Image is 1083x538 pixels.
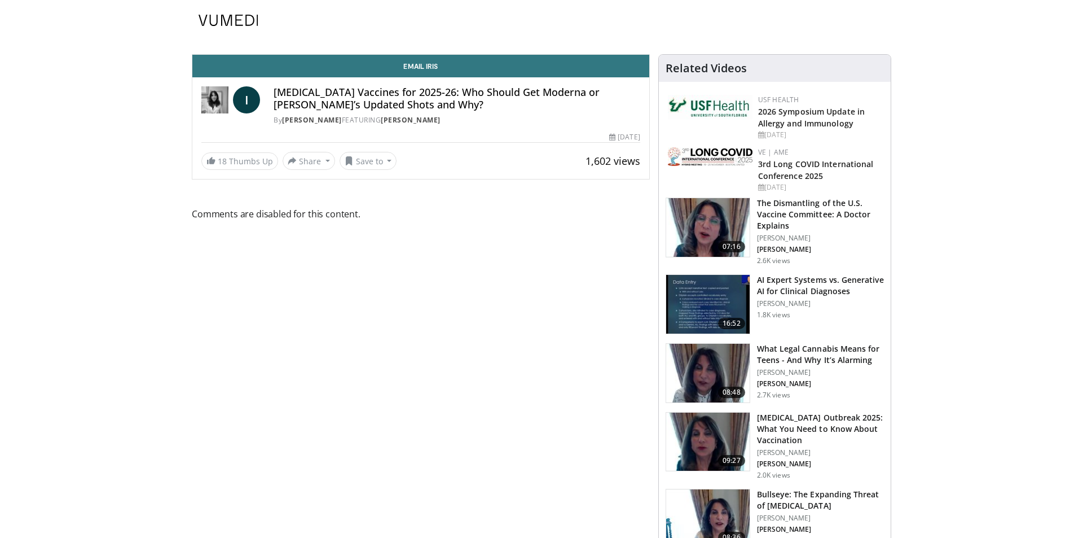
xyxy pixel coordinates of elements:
[192,207,650,221] span: Comments are disabled for this content.
[758,159,874,181] a: 3rd Long COVID International Conference 2025
[757,460,884,469] p: Iris Gorfinkel
[666,275,750,334] img: 1bf82db2-8afa-4218-83ea-e842702db1c4.150x105_q85_crop-smart_upscale.jpg
[666,62,747,75] h4: Related Videos
[666,412,884,480] a: 09:27 [MEDICAL_DATA] Outbreak 2025: What You Need to Know About Vaccination [PERSON_NAME] [PERSON...
[757,256,790,265] p: 2.6K views
[274,115,640,125] div: By FEATURING
[233,86,260,113] a: I
[757,299,884,308] p: [PERSON_NAME]
[757,489,884,511] h3: Bullseye: The Expanding Threat of [MEDICAL_DATA]
[666,343,884,403] a: 08:48 What Legal Cannabis Means for Teens - And Why It’s Alarming [PERSON_NAME] [PERSON_NAME] 2.7...
[668,95,752,120] img: 6ba8804a-8538-4002-95e7-a8f8012d4a11.png.150x105_q85_autocrop_double_scale_upscale_version-0.2.jpg
[381,115,441,125] a: [PERSON_NAME]
[758,106,865,129] a: 2026 Symposium Update in Allergy and Immunology
[340,152,397,170] button: Save to
[757,245,884,254] p: Iris Gorfinkel
[282,115,342,125] a: [PERSON_NAME]
[718,318,745,329] span: 16:52
[757,471,790,480] p: 2.0K views
[758,147,789,157] a: VE | AME
[666,198,750,257] img: a19d1ff2-1eb0-405f-ba73-fc044c354596.150x105_q85_crop-smart_upscale.jpg
[757,234,884,243] p: [PERSON_NAME]
[609,132,640,142] div: [DATE]
[757,368,884,377] p: [PERSON_NAME]
[757,525,884,534] p: Iris Gorfinkel
[666,198,884,265] a: 07:16 The Dismantling of the U.S. Vaccine Committee: A Doctor Explains [PERSON_NAME] [PERSON_NAME...
[757,514,884,523] p: [PERSON_NAME]
[201,152,278,170] a: 18 Thumbs Up
[666,413,750,471] img: cb849956-5493-434f-b366-35d5bcdf67c0.150x105_q85_crop-smart_upscale.jpg
[757,343,884,366] h3: What Legal Cannabis Means for Teens - And Why It’s Alarming
[718,455,745,466] span: 09:27
[758,182,882,193] div: [DATE]
[585,154,640,168] span: 1,602 views
[192,55,649,77] a: Email Iris
[218,156,227,167] span: 18
[718,387,745,398] span: 08:48
[274,86,640,111] h4: [MEDICAL_DATA] Vaccines for 2025-26: Who Should Get Moderna or [PERSON_NAME]’s Updated Shots and ...
[758,130,882,140] div: [DATE]
[201,86,228,113] img: Dr. Iris Gorfinkel
[758,95,799,104] a: USF Health
[666,274,884,334] a: 16:52 AI Expert Systems vs. Generative AI for Clinical Diagnoses [PERSON_NAME] 1.8K views
[668,147,752,166] img: a2792a71-925c-4fc2-b8ef-8d1b21aec2f7.png.150x105_q85_autocrop_double_scale_upscale_version-0.2.jpg
[757,412,884,446] h3: [MEDICAL_DATA] Outbreak 2025: What You Need to Know About Vaccination
[757,310,790,320] p: 1.8K views
[757,274,884,297] h3: AI Expert Systems vs. Generative AI for Clinical Diagnoses
[757,391,790,400] p: 2.7K views
[718,241,745,252] span: 07:16
[757,198,884,231] h3: The Dismantling of the U.S. Vaccine Committee: A Doctor Explains
[283,152,335,170] button: Share
[757,379,884,388] p: Iris Gorfinkel
[666,344,750,403] img: 268330c9-313b-413d-8ff2-3cd9a70912fe.150x105_q85_crop-smart_upscale.jpg
[199,15,258,26] img: VuMedi Logo
[757,448,884,457] p: [PERSON_NAME]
